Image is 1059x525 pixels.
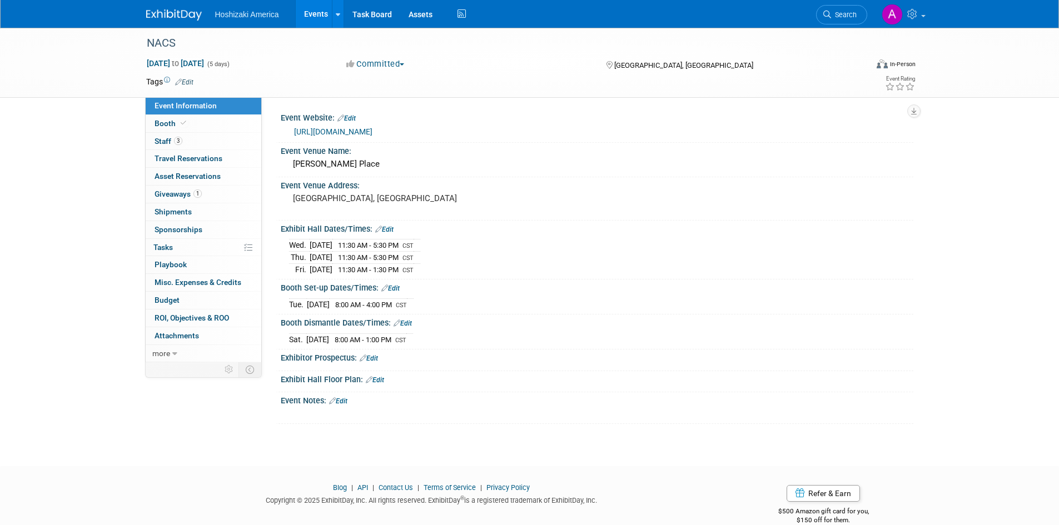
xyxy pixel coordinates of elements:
div: $150 off for them. [734,516,913,525]
div: Event Venue Name: [281,143,913,157]
td: Personalize Event Tab Strip [220,362,239,377]
span: Giveaways [155,189,202,198]
span: Travel Reservations [155,154,222,163]
div: Event Notes: [281,392,913,407]
a: Misc. Expenses & Credits [146,274,261,291]
sup: ® [460,495,464,501]
a: Attachments [146,327,261,344]
a: API [357,483,368,492]
div: Booth Set-up Dates/Times: [281,279,913,294]
td: [DATE] [306,333,329,345]
div: Booth Dismantle Dates/Times: [281,314,913,329]
i: Booth reservation complete [181,120,186,126]
a: Travel Reservations [146,150,261,167]
span: to [170,59,181,68]
a: Edit [366,376,384,384]
a: Edit [360,354,378,362]
img: ExhibitDay [146,9,202,21]
td: Sat. [289,333,306,345]
div: Exhibitor Prospectus: [281,349,913,364]
span: Budget [155,296,180,304]
span: CST [402,267,414,274]
a: more [146,345,261,362]
span: Asset Reservations [155,172,221,181]
a: Terms of Service [424,483,476,492]
a: Edit [329,397,347,405]
a: Privacy Policy [486,483,530,492]
a: Tasks [146,239,261,256]
span: 11:30 AM - 1:30 PM [338,266,399,274]
pre: [GEOGRAPHIC_DATA], [GEOGRAPHIC_DATA] [293,193,532,203]
span: CST [396,302,407,309]
span: ROI, Objectives & ROO [155,313,229,322]
div: Exhibit Hall Floor Plan: [281,371,913,386]
td: [DATE] [310,239,332,252]
td: Tags [146,76,193,87]
a: Asset Reservations [146,168,261,185]
span: Event Information [155,101,217,110]
span: Staff [155,137,182,146]
a: Budget [146,292,261,309]
a: Giveaways1 [146,186,261,203]
img: Format-Inperson.png [877,59,888,68]
div: In-Person [889,60,916,68]
span: Misc. Expenses & Credits [155,278,241,287]
a: Edit [337,114,356,122]
a: Playbook [146,256,261,273]
span: | [370,483,377,492]
a: Shipments [146,203,261,221]
span: Shipments [155,207,192,216]
div: Event Format [802,58,916,74]
span: Hoshizaki America [215,10,279,19]
span: CST [402,242,414,249]
span: | [478,483,485,492]
a: Edit [375,226,394,233]
td: Wed. [289,239,310,252]
span: CST [402,254,414,262]
td: Thu. [289,252,310,264]
img: Ashley Miner [882,4,903,25]
div: Copyright © 2025 ExhibitDay, Inc. All rights reserved. ExhibitDay is a registered trademark of Ex... [146,493,718,506]
a: Refer & Earn [787,485,860,502]
div: Exhibit Hall Dates/Times: [281,221,913,235]
span: 3 [174,137,182,145]
span: more [152,349,170,358]
span: Attachments [155,331,199,340]
span: | [415,483,422,492]
span: Search [831,11,857,19]
span: Tasks [153,243,173,252]
span: CST [395,337,406,344]
span: 11:30 AM - 5:30 PM [338,241,399,249]
a: Event Information [146,97,261,114]
span: 8:00 AM - 4:00 PM [335,301,392,309]
div: NACS [143,33,851,53]
span: 1 [193,189,202,198]
span: 8:00 AM - 1:00 PM [335,336,391,344]
td: [DATE] [307,298,330,310]
a: Booth [146,115,261,132]
a: Blog [333,483,347,492]
span: Booth [155,119,188,128]
span: | [349,483,356,492]
a: Staff3 [146,133,261,150]
div: $500 Amazon gift card for you, [734,499,913,525]
div: Event Rating [885,76,915,82]
a: Edit [381,284,400,292]
a: ROI, Objectives & ROO [146,309,261,327]
td: Tue. [289,298,307,310]
td: [DATE] [310,252,332,264]
span: [DATE] [DATE] [146,58,205,68]
span: Sponsorships [155,225,202,234]
div: Event Website: [281,109,913,124]
td: [DATE] [310,263,332,275]
a: Search [816,5,867,24]
td: Fri. [289,263,310,275]
button: Committed [342,58,409,70]
td: Toggle Event Tabs [238,362,261,377]
span: 11:30 AM - 5:30 PM [338,253,399,262]
div: [PERSON_NAME] Place [289,156,905,173]
a: [URL][DOMAIN_NAME] [294,127,372,136]
a: Contact Us [379,483,413,492]
span: [GEOGRAPHIC_DATA], [GEOGRAPHIC_DATA] [614,61,753,69]
a: Sponsorships [146,221,261,238]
